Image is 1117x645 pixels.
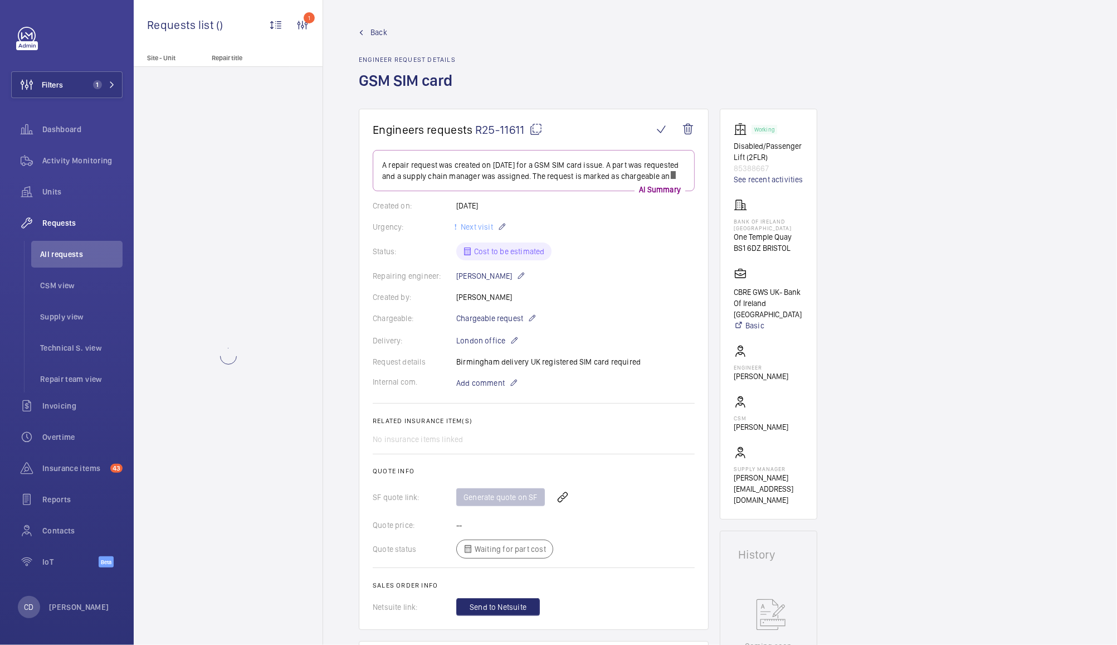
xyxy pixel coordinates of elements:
p: [PERSON_NAME] [734,371,788,382]
p: BS1 6DZ BRISTOL [734,243,803,254]
span: IoT [42,556,99,568]
span: Engineers requests [373,123,473,137]
span: Reports [42,494,123,505]
a: Basic [734,320,803,331]
p: London office [456,334,519,347]
p: Disabled/Passenger Lift (2FLR) [734,140,803,163]
h1: History [738,549,799,560]
p: CD [24,602,33,613]
p: AI Summary [635,184,685,195]
span: Technical S. view [40,342,123,353]
span: Invoicing [42,400,123,411]
button: Send to Netsuite [456,598,540,616]
p: Supply manager [734,465,803,472]
h2: Sales order info [373,581,695,589]
a: See recent activities [734,174,803,185]
p: Engineer [734,364,788,371]
p: CSM [734,415,788,421]
span: Units [42,186,123,197]
img: elevator.svg [734,123,752,136]
h2: Engineer request details [359,56,459,64]
span: 43 [110,464,123,473]
p: One Temple Quay [734,231,803,243]
p: A repair request was created on [DATE] for a GSM SIM card issue. A part was requested and a suppl... [382,159,685,182]
span: Supply view [40,311,123,322]
span: All requests [40,249,123,260]
span: Requests [42,217,123,229]
p: Site - Unit [134,54,207,62]
span: Insurance items [42,463,106,474]
span: Beta [99,556,114,568]
span: 1 [93,80,102,89]
p: 85388667 [734,163,803,174]
span: Activity Monitoring [42,155,123,166]
span: Back [370,27,387,38]
p: [PERSON_NAME][EMAIL_ADDRESS][DOMAIN_NAME] [734,472,803,506]
span: Dashboard [42,124,123,135]
p: Working [754,128,774,132]
span: Requests list [147,18,216,32]
p: Repair title [212,54,285,62]
span: R25-11611 [475,123,543,137]
span: Repair team view [40,374,123,385]
span: Chargeable request [456,313,523,324]
p: [PERSON_NAME] [49,602,109,613]
h1: GSM SIM card [359,70,459,109]
span: Overtime [42,431,123,443]
p: CBRE GWS UK- Bank Of Ireland [GEOGRAPHIC_DATA] [734,287,803,320]
p: [PERSON_NAME] [734,421,788,433]
p: [PERSON_NAME] [456,269,525,283]
span: Next visit [458,222,493,231]
span: Contacts [42,525,123,536]
span: CSM view [40,280,123,291]
h2: Quote info [373,467,695,475]
span: Filters [42,79,63,90]
p: Bank Of Ireland [GEOGRAPHIC_DATA] [734,218,803,231]
span: Send to Netsuite [470,602,526,613]
button: Filters1 [11,71,123,98]
span: Add comment [456,377,505,389]
h2: Related insurance item(s) [373,417,695,425]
